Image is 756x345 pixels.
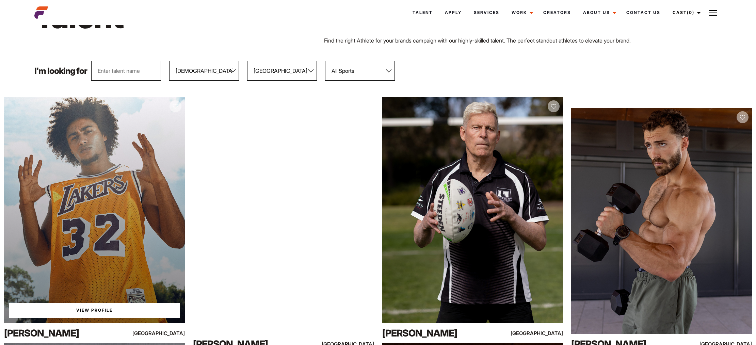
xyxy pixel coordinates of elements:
[9,303,180,318] a: View Mark I'sProfile
[577,3,620,22] a: About Us
[505,3,537,22] a: Work
[34,6,48,19] img: cropped-aefm-brand-fav-22-square.png
[666,3,705,22] a: Cast(0)
[324,36,722,45] p: Find the right Athlete for your brands campaign with our highly-skilled talent. The perfect stand...
[382,326,491,340] div: [PERSON_NAME]
[91,61,161,81] input: Enter talent name
[468,3,505,22] a: Services
[439,3,468,22] a: Apply
[687,10,694,15] span: (0)
[4,326,113,340] div: [PERSON_NAME]
[509,329,563,338] div: [GEOGRAPHIC_DATA]
[620,3,666,22] a: Contact Us
[131,329,185,338] div: [GEOGRAPHIC_DATA]
[709,9,717,17] img: Burger icon
[34,67,87,75] p: I'm looking for
[406,3,439,22] a: Talent
[537,3,577,22] a: Creators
